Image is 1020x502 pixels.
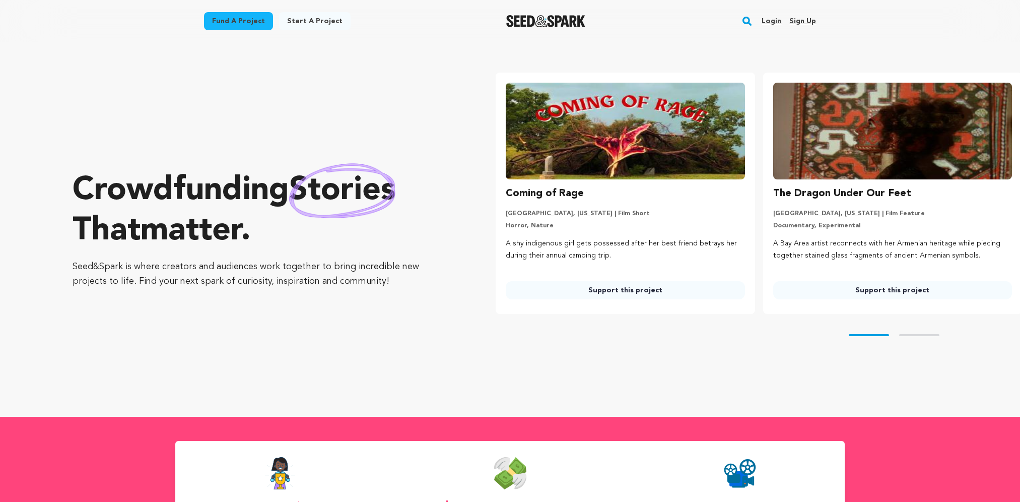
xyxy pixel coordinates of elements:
[73,171,455,252] p: Crowdfunding that .
[506,15,585,27] a: Seed&Spark Homepage
[506,210,744,218] p: [GEOGRAPHIC_DATA], [US_STATE] | Film Short
[141,215,241,247] span: matter
[773,222,1012,230] p: Documentary, Experimental
[204,12,273,30] a: Fund a project
[506,222,744,230] p: Horror, Nature
[773,210,1012,218] p: [GEOGRAPHIC_DATA], [US_STATE] | Film Feature
[264,457,296,489] img: Seed&Spark Success Rate Icon
[73,260,455,289] p: Seed&Spark is where creators and audiences work together to bring incredible new projects to life...
[506,15,585,27] img: Seed&Spark Logo Dark Mode
[506,185,584,202] h3: Coming of Rage
[506,281,744,299] a: Support this project
[773,281,1012,299] a: Support this project
[789,13,816,29] a: Sign up
[289,163,395,218] img: hand sketched image
[494,457,526,489] img: Seed&Spark Money Raised Icon
[773,238,1012,262] p: A Bay Area artist reconnects with her Armenian heritage while piecing together stained glass frag...
[506,83,744,179] img: Coming of Rage image
[279,12,351,30] a: Start a project
[724,457,756,489] img: Seed&Spark Projects Created Icon
[506,238,744,262] p: A shy indigenous girl gets possessed after her best friend betrays her during their annual campin...
[773,83,1012,179] img: The Dragon Under Our Feet image
[773,185,911,202] h3: The Dragon Under Our Feet
[762,13,781,29] a: Login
